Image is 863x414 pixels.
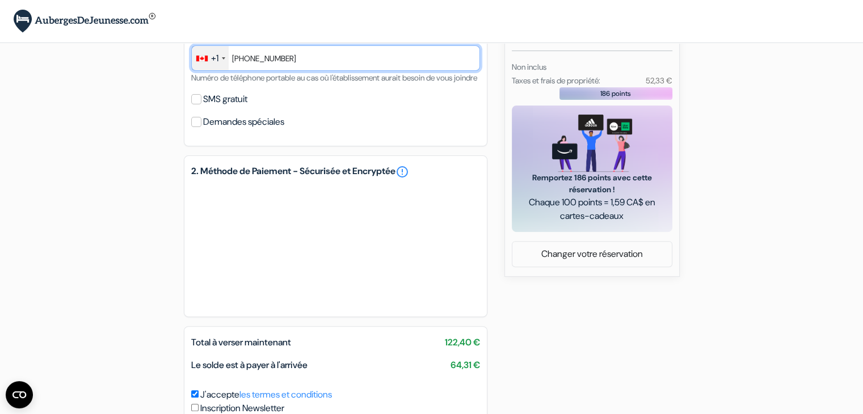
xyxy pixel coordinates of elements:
[189,181,482,310] iframe: Cadre de saisie sécurisé pour le paiement
[200,388,332,402] label: J'accepte
[191,165,480,179] h5: 2. Méthode de Paiement - Sécurisée et Encryptée
[395,165,409,179] a: error_outline
[191,336,291,348] span: Total à verser maintenant
[191,45,480,71] input: 506-234-5678
[645,75,672,86] small: 52,33 €
[525,172,659,196] span: Remportez 186 points avec cette réservation !
[600,88,631,99] span: 186 points
[211,52,218,65] div: +1
[192,46,229,70] div: Canada: +1
[512,62,546,72] small: Non inclus
[445,336,480,349] span: 122,40 €
[191,73,477,83] small: Numéro de téléphone portable au cas où l'établissement aurait besoin de vous joindre
[512,243,672,265] a: Changer votre réservation
[203,114,284,130] label: Demandes spéciales
[6,381,33,408] button: Ouvrir le widget CMP
[203,91,247,107] label: SMS gratuit
[239,388,332,400] a: les termes et conditions
[512,75,600,86] small: Taxes et frais de propriété:
[451,358,480,372] span: 64,31 €
[525,196,659,223] span: Chaque 100 points = 1,59 CA$ en cartes-cadeaux
[191,359,308,371] span: Le solde est à payer à l'arrivée
[552,115,632,172] img: gift_card_hero_new.png
[14,10,155,33] img: AubergesDeJeunesse.com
